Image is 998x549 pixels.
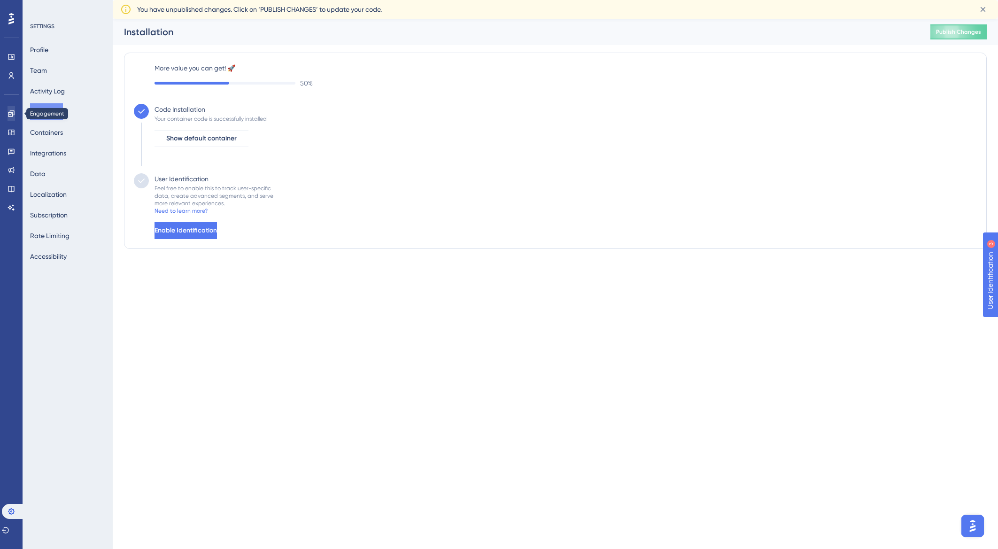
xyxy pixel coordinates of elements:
[30,83,65,100] button: Activity Log
[30,41,48,58] button: Profile
[930,24,987,39] button: Publish Changes
[8,2,65,14] span: User Identification
[30,248,67,265] button: Accessibility
[30,186,67,203] button: Localization
[72,5,75,12] div: 3
[155,115,267,123] div: Your container code is successfully installed
[30,23,106,30] div: SETTINGS
[124,25,907,39] div: Installation
[30,207,68,224] button: Subscription
[30,124,63,141] button: Containers
[166,133,237,144] span: Show default container
[30,145,66,162] button: Integrations
[30,62,47,79] button: Team
[959,512,987,540] iframe: UserGuiding AI Assistant Launcher
[155,185,273,207] div: Feel free to enable this to track user-specific data, create advanced segments, and serve more re...
[155,130,248,147] button: Show default container
[155,173,209,185] div: User Identification
[155,207,208,215] div: Need to learn more?
[137,4,382,15] span: You have unpublished changes. Click on ‘PUBLISH CHANGES’ to update your code.
[936,28,981,36] span: Publish Changes
[30,227,70,244] button: Rate Limiting
[155,62,977,74] label: More value you can get! 🚀
[155,222,217,239] button: Enable Identification
[30,103,63,120] button: Installation
[300,77,313,89] span: 50 %
[30,165,46,182] button: Data
[155,225,217,236] span: Enable Identification
[155,104,205,115] div: Code Installation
